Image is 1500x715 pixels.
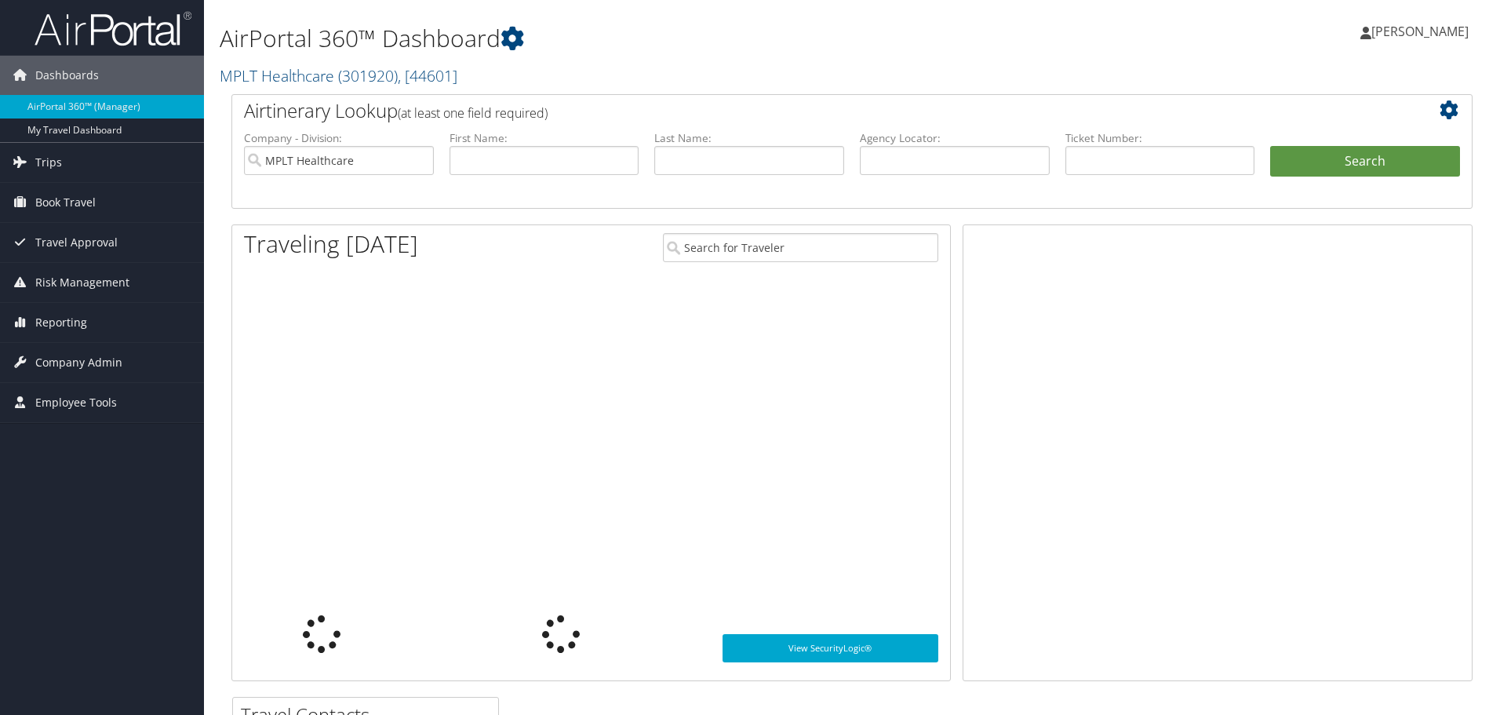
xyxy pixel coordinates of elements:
[860,130,1050,146] label: Agency Locator:
[35,263,129,302] span: Risk Management
[398,104,548,122] span: (at least one field required)
[220,22,1063,55] h1: AirPortal 360™ Dashboard
[35,343,122,382] span: Company Admin
[1065,130,1255,146] label: Ticket Number:
[244,130,434,146] label: Company - Division:
[35,143,62,182] span: Trips
[1360,8,1484,55] a: [PERSON_NAME]
[450,130,639,146] label: First Name:
[35,223,118,262] span: Travel Approval
[663,233,938,262] input: Search for Traveler
[35,56,99,95] span: Dashboards
[244,97,1356,124] h2: Airtinerary Lookup
[1371,23,1469,40] span: [PERSON_NAME]
[244,228,418,261] h1: Traveling [DATE]
[398,65,457,86] span: , [ 44601 ]
[35,383,117,422] span: Employee Tools
[1270,146,1460,177] button: Search
[220,65,457,86] a: MPLT Healthcare
[35,183,96,222] span: Book Travel
[338,65,398,86] span: ( 301920 )
[35,10,191,47] img: airportal-logo.png
[723,634,938,662] a: View SecurityLogic®
[35,303,87,342] span: Reporting
[654,130,844,146] label: Last Name:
